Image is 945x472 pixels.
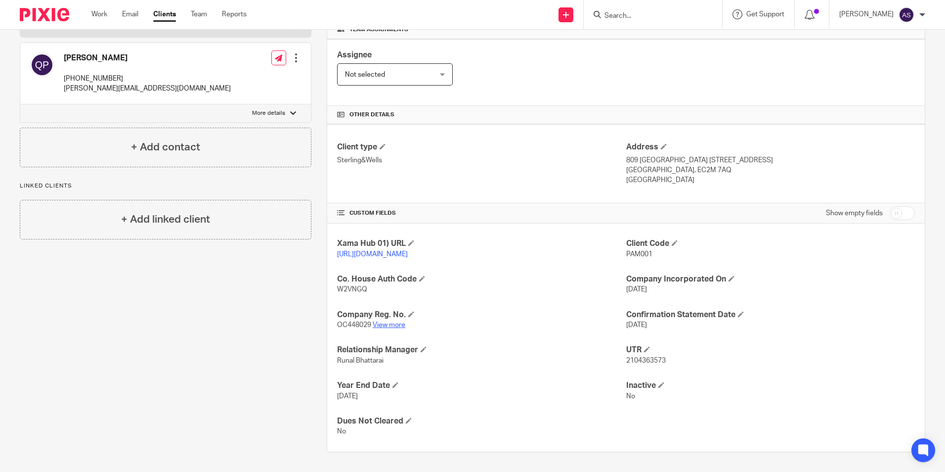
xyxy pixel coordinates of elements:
span: [DATE] [626,322,647,329]
span: Get Support [746,11,784,18]
span: Assignee [337,51,372,59]
h4: + Add linked client [121,212,210,227]
p: [PERSON_NAME] [839,9,894,19]
span: W2VNGQ [337,286,367,293]
span: Not selected [345,71,385,78]
input: Search [603,12,692,21]
a: Reports [222,9,247,19]
p: [GEOGRAPHIC_DATA], EC2M 7AQ [626,165,915,175]
span: No [626,393,635,400]
h4: UTR [626,345,915,355]
span: Runal Bhattarai [337,357,384,364]
h4: [PERSON_NAME] [64,53,231,63]
img: svg%3E [30,53,54,77]
span: No [337,428,346,435]
p: Linked clients [20,182,311,190]
h4: Co. House Auth Code [337,274,626,284]
h4: CUSTOM FIELDS [337,209,626,217]
p: 809 [GEOGRAPHIC_DATA] [STREET_ADDRESS] [626,155,915,165]
span: PAM001 [626,251,652,258]
h4: Company Reg. No. [337,310,626,320]
a: View more [373,322,405,329]
h4: Company Incorporated On [626,274,915,284]
h4: Year End Date [337,380,626,391]
span: Other details [349,111,394,119]
h4: Address [626,142,915,152]
a: Work [91,9,107,19]
h4: Relationship Manager [337,345,626,355]
a: Team [191,9,207,19]
a: [URL][DOMAIN_NAME] [337,251,408,258]
p: More details [252,109,285,117]
h4: Inactive [626,380,915,391]
p: [PERSON_NAME][EMAIL_ADDRESS][DOMAIN_NAME] [64,84,231,94]
p: [PHONE_NUMBER] [64,74,231,84]
label: Show empty fields [826,208,883,218]
span: OC448029 [337,322,371,329]
h4: + Add contact [131,140,200,155]
span: [DATE] [626,286,647,293]
h4: Client type [337,142,626,152]
p: [GEOGRAPHIC_DATA] [626,175,915,185]
a: Email [122,9,138,19]
img: svg%3E [899,7,914,23]
img: Pixie [20,8,69,21]
span: [DATE] [337,393,358,400]
h4: Dues Not Cleared [337,416,626,426]
p: Sterling&Wells [337,155,626,165]
h4: Client Code [626,238,915,249]
h4: Confirmation Statement Date [626,310,915,320]
h4: Xama Hub 01) URL [337,238,626,249]
span: 2104363573 [626,357,666,364]
a: Clients [153,9,176,19]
